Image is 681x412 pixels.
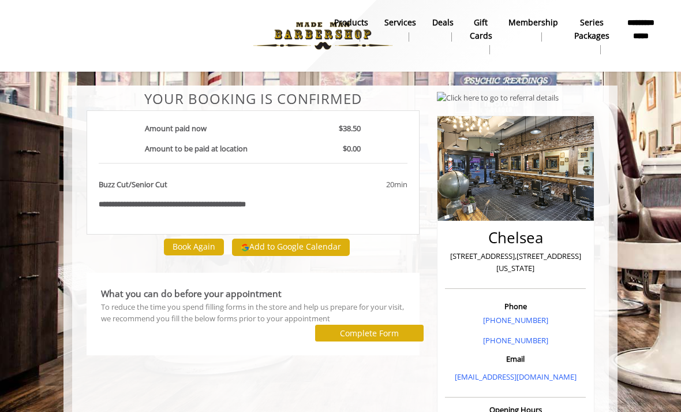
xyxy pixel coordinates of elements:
[566,14,618,57] a: Series packagesSeries packages
[574,16,609,42] b: Series packages
[87,91,420,106] center: Your Booking is confirmed
[101,301,405,325] div: To reduce the time you spend filling forms in the store and help us prepare for your visit, we re...
[424,14,462,44] a: DealsDeals
[448,302,583,310] h3: Phone
[101,287,282,300] b: What you can do before your appointment
[326,14,376,44] a: Productsproducts
[376,14,424,44] a: ServicesServices
[500,14,566,44] a: MembershipMembership
[432,16,454,29] b: Deals
[145,123,207,133] b: Amount paid now
[343,143,361,154] b: $0.00
[437,92,559,104] img: Click here to go to referral details
[164,239,224,255] button: Book Again
[244,4,402,68] img: Made Man Barbershop logo
[448,355,583,363] h3: Email
[508,16,558,29] b: Membership
[455,372,577,382] a: [EMAIL_ADDRESS][DOMAIN_NAME]
[483,335,548,346] a: [PHONE_NUMBER]
[315,325,424,342] button: Complete Form
[316,179,407,191] div: 20min
[145,143,248,154] b: Amount to be paid at location
[483,315,548,325] a: [PHONE_NUMBER]
[340,329,399,338] label: Complete Form
[232,239,350,256] button: Add to Google Calendar
[462,14,500,57] a: Gift cardsgift cards
[339,123,361,133] b: $38.50
[334,16,368,29] b: products
[448,229,583,246] h2: Chelsea
[470,16,492,42] b: gift cards
[99,179,167,191] b: Buzz Cut/Senior Cut
[448,250,583,274] p: [STREET_ADDRESS],[STREET_ADDRESS][US_STATE]
[384,16,416,29] b: Services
